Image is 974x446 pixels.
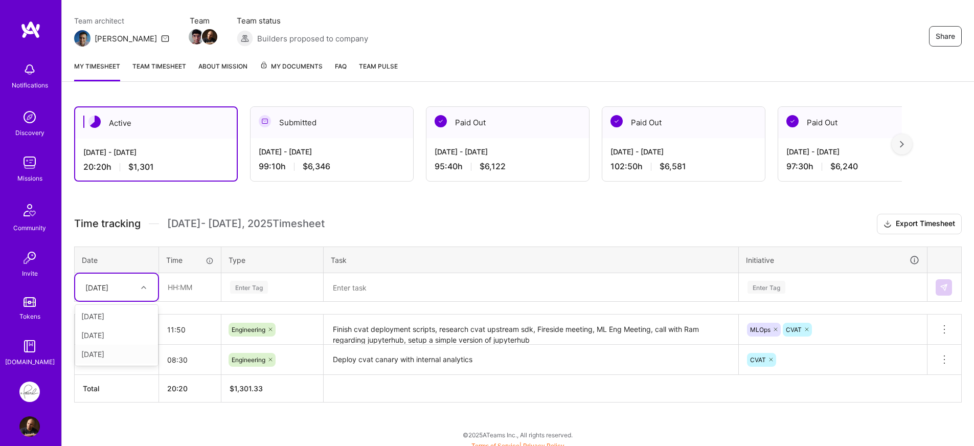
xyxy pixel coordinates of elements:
[203,28,216,46] a: Team Member Avatar
[198,61,247,81] a: About Mission
[24,297,36,307] img: tokens
[15,127,44,138] div: Discovery
[74,61,120,81] a: My timesheet
[166,255,214,265] div: Time
[786,146,933,157] div: [DATE] - [DATE]
[19,107,40,127] img: discovery
[610,146,757,157] div: [DATE] - [DATE]
[189,29,204,44] img: Team Member Avatar
[259,115,271,127] img: Submitted
[259,146,405,157] div: [DATE] - [DATE]
[83,162,229,172] div: 20:20 h
[786,115,799,127] img: Paid Out
[237,30,253,47] img: Builders proposed to company
[74,30,90,47] img: Team Architect
[748,279,785,295] div: Enter Tag
[132,61,186,81] a: Team timesheet
[13,222,46,233] div: Community
[19,152,40,173] img: teamwork
[160,274,220,301] input: HH:MM
[260,61,323,72] span: My Documents
[230,279,268,295] div: Enter Tag
[660,161,686,172] span: $6,581
[128,162,154,172] span: $1,301
[159,346,221,373] input: HH:MM
[232,326,265,333] span: Engineering
[75,326,158,345] div: [DATE]
[88,116,101,128] img: Active
[335,61,347,81] a: FAQ
[19,336,40,356] img: guide book
[17,416,42,437] a: User Avatar
[602,107,765,138] div: Paid Out
[786,161,933,172] div: 97:30 h
[141,285,146,290] i: icon Chevron
[359,61,398,81] a: Team Pulse
[83,147,229,158] div: [DATE] - [DATE]
[12,80,48,91] div: Notifications
[19,248,40,268] img: Invite
[167,217,325,230] span: [DATE] - [DATE] , 2025 Timesheet
[435,115,447,127] img: Paid Out
[786,326,802,333] span: CVAT
[936,31,955,41] span: Share
[830,161,858,172] span: $6,240
[75,345,158,364] div: [DATE]
[75,307,158,326] div: [DATE]
[303,161,330,172] span: $6,346
[257,33,368,44] span: Builders proposed to company
[746,254,920,266] div: Initiative
[20,20,41,39] img: logo
[75,247,159,273] th: Date
[221,247,324,273] th: Type
[610,161,757,172] div: 102:50 h
[237,15,368,26] span: Team status
[159,316,221,343] input: HH:MM
[161,34,169,42] i: icon Mail
[877,214,962,234] button: Export Timesheet
[19,416,40,437] img: User Avatar
[19,311,40,322] div: Tokens
[260,61,323,81] a: My Documents
[435,146,581,157] div: [DATE] - [DATE]
[159,375,221,403] th: 20:20
[74,217,141,230] span: Time tracking
[435,161,581,172] div: 95:40 h
[900,141,904,148] img: right
[190,28,203,46] a: Team Member Avatar
[940,283,948,292] img: Submit
[5,356,55,367] div: [DOMAIN_NAME]
[884,219,892,230] i: icon Download
[190,15,216,26] span: Team
[426,107,589,138] div: Paid Out
[325,346,737,374] textarea: Deploy cvat canary with internal analytics
[259,161,405,172] div: 99:10 h
[17,382,42,402] a: Pearl: ML Engineering Team
[19,59,40,80] img: bell
[230,384,263,393] span: $ 1,301.33
[929,26,962,47] button: Share
[74,15,169,26] span: Team architect
[750,356,766,364] span: CVAT
[359,62,398,70] span: Team Pulse
[22,268,38,279] div: Invite
[75,375,159,403] th: Total
[17,198,42,222] img: Community
[610,115,623,127] img: Paid Out
[750,326,771,333] span: MLOps
[480,161,506,172] span: $6,122
[85,282,108,293] div: [DATE]
[95,33,157,44] div: [PERSON_NAME]
[324,247,739,273] th: Task
[202,29,217,44] img: Team Member Avatar
[778,107,941,138] div: Paid Out
[232,356,265,364] span: Engineering
[75,107,237,139] div: Active
[17,173,42,184] div: Missions
[251,107,413,138] div: Submitted
[325,316,737,344] textarea: Finish cvat deployment scripts, research cvat upstream sdk, Fireside meeting, ML Eng Meeting, cal...
[19,382,40,402] img: Pearl: ML Engineering Team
